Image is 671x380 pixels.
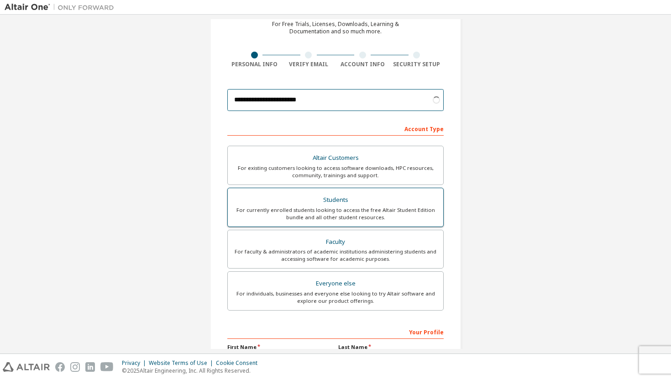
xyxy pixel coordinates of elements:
div: Security Setup [390,61,444,68]
div: Privacy [122,359,149,367]
img: instagram.svg [70,362,80,372]
div: For Free Trials, Licenses, Downloads, Learning & Documentation and so much more. [272,21,399,35]
div: For currently enrolled students looking to access the free Altair Student Edition bundle and all ... [233,206,438,221]
label: First Name [227,343,333,351]
div: For faculty & administrators of academic institutions administering students and accessing softwa... [233,248,438,263]
img: facebook.svg [55,362,65,372]
div: Your Profile [227,324,444,339]
div: Website Terms of Use [149,359,216,367]
div: For individuals, businesses and everyone else looking to try Altair software and explore our prod... [233,290,438,305]
div: Students [233,194,438,206]
div: Everyone else [233,277,438,290]
p: © 2025 Altair Engineering, Inc. All Rights Reserved. [122,367,263,375]
div: Personal Info [227,61,282,68]
div: Verify Email [282,61,336,68]
div: Account Info [335,61,390,68]
div: For existing customers looking to access software downloads, HPC resources, community, trainings ... [233,164,438,179]
img: altair_logo.svg [3,362,50,372]
img: youtube.svg [100,362,114,372]
div: Altair Customers [233,152,438,164]
label: Last Name [338,343,444,351]
div: Faculty [233,236,438,248]
img: linkedin.svg [85,362,95,372]
div: Cookie Consent [216,359,263,367]
div: Account Type [227,121,444,136]
img: Altair One [5,3,119,12]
